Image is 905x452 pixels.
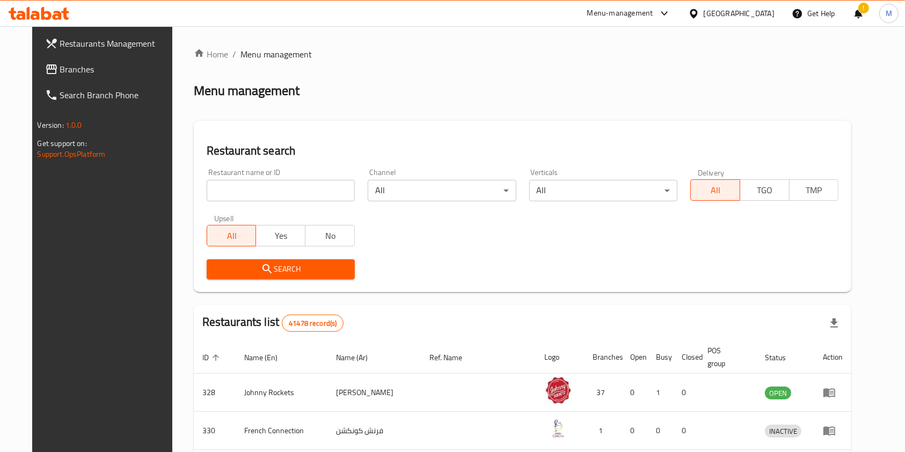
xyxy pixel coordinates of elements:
th: Closed [674,341,699,374]
button: No [305,225,355,246]
span: Search [215,263,346,276]
button: TMP [789,179,839,201]
span: M [886,8,892,19]
div: Export file [821,310,847,336]
th: Busy [648,341,674,374]
td: 0 [622,412,648,450]
div: OPEN [765,387,791,399]
td: Johnny Rockets [236,374,328,412]
span: Search Branch Phone [60,89,175,101]
div: Menu [823,386,843,399]
span: Name (En) [244,351,291,364]
span: All [695,183,736,198]
td: فرنش كونكشن [327,412,421,450]
h2: Restaurants list [202,314,344,332]
div: INACTIVE [765,425,801,438]
span: Restaurants Management [60,37,175,50]
span: TMP [794,183,835,198]
label: Upsell [214,214,234,222]
img: French Connection [545,415,572,442]
td: 0 [674,374,699,412]
div: All [368,180,516,201]
span: ID [202,351,223,364]
th: Action [814,341,851,374]
span: Menu management [240,48,312,61]
h2: Menu management [194,82,300,99]
a: Support.OpsPlatform [38,147,106,161]
span: Name (Ar) [336,351,382,364]
li: / [232,48,236,61]
th: Open [622,341,648,374]
td: French Connection [236,412,328,450]
img: Johnny Rockets [545,377,572,404]
div: Total records count [282,315,344,332]
span: Ref. Name [429,351,476,364]
span: OPEN [765,387,791,399]
a: Home [194,48,228,61]
th: Logo [536,341,585,374]
button: All [207,225,257,246]
button: Search [207,259,355,279]
td: 0 [622,374,648,412]
span: INACTIVE [765,425,801,438]
span: All [211,228,252,244]
span: 41478 record(s) [282,318,343,329]
div: Menu [823,424,843,437]
span: Yes [260,228,301,244]
td: 330 [194,412,236,450]
span: POS group [708,344,744,370]
span: TGO [745,183,785,198]
button: All [690,179,740,201]
nav: breadcrumb [194,48,852,61]
span: Branches [60,63,175,76]
a: Search Branch Phone [37,82,184,108]
td: 0 [674,412,699,450]
span: No [310,228,351,244]
div: Menu-management [587,7,653,20]
span: 1.0.0 [65,118,82,132]
span: Get support on: [38,136,87,150]
button: Yes [256,225,305,246]
td: 1 [585,412,622,450]
th: Branches [585,341,622,374]
a: Restaurants Management [37,31,184,56]
button: TGO [740,179,790,201]
td: 0 [648,412,674,450]
span: Status [765,351,800,364]
label: Delivery [698,169,725,176]
span: Version: [38,118,64,132]
td: [PERSON_NAME] [327,374,421,412]
div: All [529,180,677,201]
h2: Restaurant search [207,143,839,159]
td: 328 [194,374,236,412]
div: [GEOGRAPHIC_DATA] [704,8,775,19]
td: 37 [585,374,622,412]
td: 1 [648,374,674,412]
input: Search for restaurant name or ID.. [207,180,355,201]
a: Branches [37,56,184,82]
